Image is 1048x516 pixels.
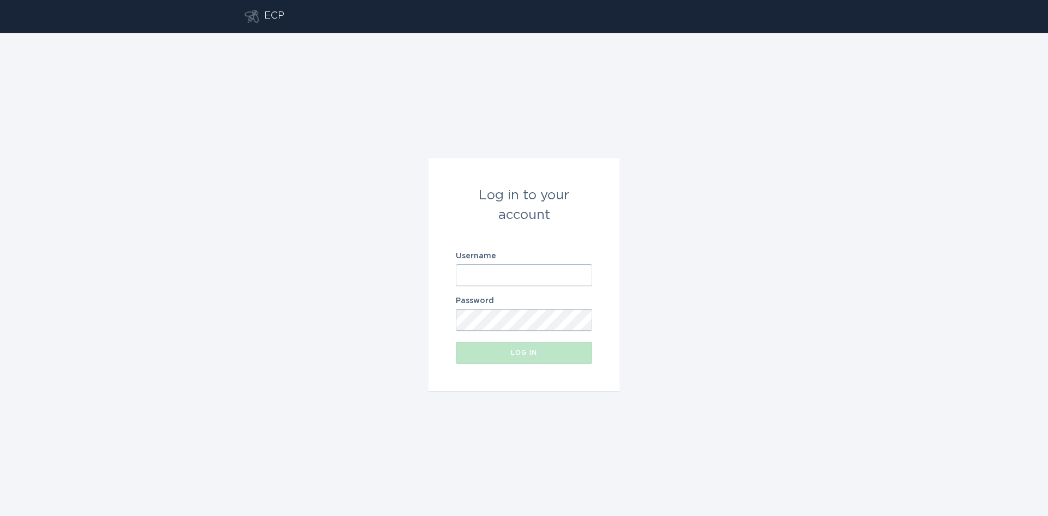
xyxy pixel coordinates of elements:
label: Username [456,252,592,260]
div: Log in to your account [456,186,592,225]
label: Password [456,297,592,305]
div: ECP [264,10,284,23]
button: Log in [456,342,592,364]
button: Go to dashboard [245,10,259,23]
div: Log in [461,349,587,356]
